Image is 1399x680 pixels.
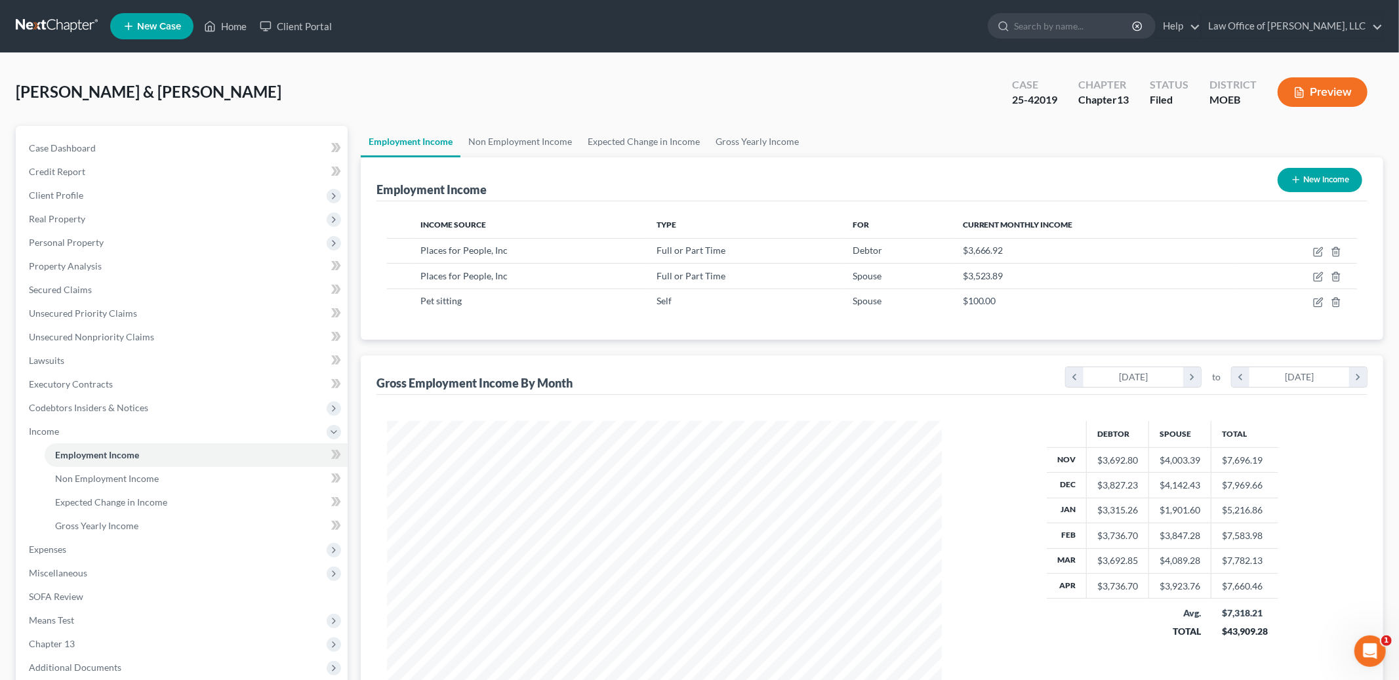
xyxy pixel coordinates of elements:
a: Law Office of [PERSON_NAME], LLC [1202,14,1383,38]
th: Debtor [1087,421,1149,447]
i: chevron_right [1349,367,1367,387]
span: Spouse [853,295,882,306]
td: $5,216.86 [1211,498,1278,523]
span: Property Analysis [29,260,102,271]
div: Chapter [1078,77,1129,92]
a: Non Employment Income [460,126,580,157]
div: $3,315.26 [1097,504,1138,517]
th: Spouse [1149,421,1211,447]
span: Expenses [29,544,66,555]
td: $7,583.98 [1211,523,1278,548]
div: $4,089.28 [1160,554,1200,567]
a: Expected Change in Income [580,126,708,157]
a: Property Analysis [18,254,348,278]
span: Debtor [853,245,882,256]
a: Gross Yearly Income [708,126,807,157]
div: $3,692.85 [1097,554,1138,567]
div: District [1209,77,1257,92]
div: Status [1150,77,1188,92]
span: 1 [1381,635,1392,646]
span: Means Test [29,614,74,626]
div: Filed [1150,92,1188,108]
td: $7,782.13 [1211,548,1278,573]
span: Case Dashboard [29,142,96,153]
span: Pet sitting [420,295,462,306]
input: Search by name... [1014,14,1134,38]
td: $7,969.66 [1211,473,1278,498]
th: Total [1211,421,1278,447]
div: $3,827.23 [1097,479,1138,492]
span: [PERSON_NAME] & [PERSON_NAME] [16,82,281,101]
span: Unsecured Nonpriority Claims [29,331,154,342]
span: Expected Change in Income [55,496,167,508]
td: $7,696.19 [1211,447,1278,472]
a: Client Portal [253,14,338,38]
a: Employment Income [45,443,348,467]
a: Lawsuits [18,349,348,372]
span: Client Profile [29,190,83,201]
div: $43,909.28 [1222,625,1268,638]
a: Non Employment Income [45,467,348,490]
div: MOEB [1209,92,1257,108]
span: Gross Yearly Income [55,520,138,531]
div: $7,318.21 [1222,607,1268,620]
div: $3,847.28 [1160,529,1200,542]
div: $3,736.70 [1097,580,1138,593]
div: TOTAL [1160,625,1201,638]
span: Full or Part Time [657,245,725,256]
span: Non Employment Income [55,473,159,484]
a: Expected Change in Income [45,490,348,514]
span: Unsecured Priority Claims [29,308,137,319]
span: Places for People, Inc [420,270,508,281]
span: Executory Contracts [29,378,113,390]
button: New Income [1278,168,1362,192]
span: Current Monthly Income [963,220,1073,230]
th: Nov [1047,447,1087,472]
div: $3,736.70 [1097,529,1138,542]
div: $4,003.39 [1160,454,1200,467]
th: Apr [1047,574,1087,599]
th: Mar [1047,548,1087,573]
span: $3,523.89 [963,270,1004,281]
a: Case Dashboard [18,136,348,160]
span: $100.00 [963,295,996,306]
span: $3,666.92 [963,245,1004,256]
a: Home [197,14,253,38]
span: Personal Property [29,237,104,248]
a: SOFA Review [18,585,348,609]
button: Preview [1278,77,1368,107]
th: Jan [1047,498,1087,523]
div: $1,901.60 [1160,504,1200,517]
div: $3,923.76 [1160,580,1200,593]
i: chevron_left [1066,367,1084,387]
span: Credit Report [29,166,85,177]
span: Lawsuits [29,355,64,366]
div: [DATE] [1249,367,1350,387]
i: chevron_left [1232,367,1249,387]
a: Unsecured Nonpriority Claims [18,325,348,349]
span: Places for People, Inc [420,245,508,256]
a: Employment Income [361,126,460,157]
a: Credit Report [18,160,348,184]
span: Additional Documents [29,662,121,673]
div: $4,142.43 [1160,479,1200,492]
div: Case [1012,77,1057,92]
th: Dec [1047,473,1087,498]
a: Unsecured Priority Claims [18,302,348,325]
span: Income Source [420,220,486,230]
span: Type [657,220,676,230]
span: 13 [1117,93,1129,106]
span: For [853,220,869,230]
span: Employment Income [55,449,139,460]
a: Help [1156,14,1200,38]
a: Secured Claims [18,278,348,302]
div: $3,692.80 [1097,454,1138,467]
span: New Case [137,22,181,31]
span: Full or Part Time [657,270,725,281]
span: Miscellaneous [29,567,87,578]
a: Executory Contracts [18,372,348,396]
td: $7,660.46 [1211,574,1278,599]
div: Gross Employment Income By Month [376,375,573,391]
iframe: Intercom live chat [1354,635,1386,667]
span: to [1212,370,1221,384]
